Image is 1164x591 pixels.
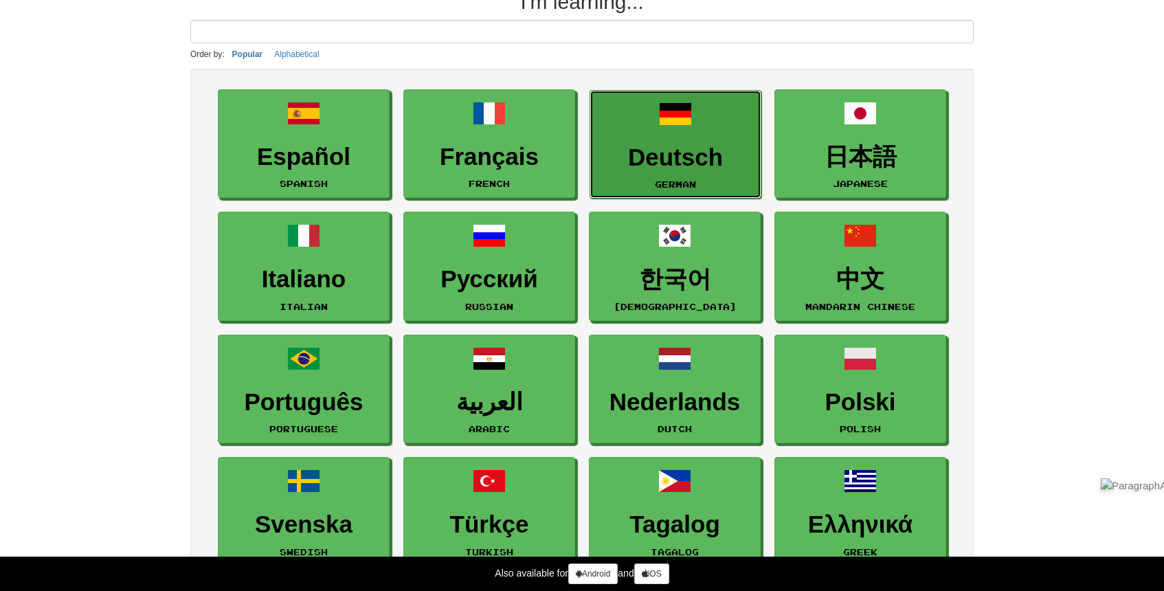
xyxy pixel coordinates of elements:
[634,564,669,584] a: iOS
[469,179,510,188] small: French
[651,547,699,557] small: Tagalog
[403,457,575,566] a: TürkçeTurkish
[596,266,753,293] h3: 한국어
[280,179,328,188] small: Spanish
[225,144,382,170] h3: Español
[589,212,761,321] a: 한국어[DEMOGRAPHIC_DATA]
[469,424,510,434] small: Arabic
[782,144,939,170] h3: 日本語
[782,389,939,416] h3: Polski
[225,389,382,416] h3: Português
[411,389,568,416] h3: العربية
[774,89,946,199] a: 日本語Japanese
[596,511,753,538] h3: Tagalog
[280,302,328,311] small: Italian
[190,49,225,59] small: Order by:
[782,266,939,293] h3: 中文
[596,389,753,416] h3: Nederlands
[589,335,761,444] a: NederlandsDutch
[270,47,323,62] button: Alphabetical
[774,335,946,444] a: PolskiPolish
[465,547,513,557] small: Turkish
[568,564,618,584] a: Android
[225,266,382,293] h3: Italiano
[269,424,338,434] small: Portuguese
[658,424,692,434] small: Dutch
[411,266,568,293] h3: Русский
[774,457,946,566] a: ΕλληνικάGreek
[218,212,390,321] a: ItalianoItalian
[597,144,754,171] h3: Deutsch
[465,302,513,311] small: Russian
[225,511,382,538] h3: Svenska
[218,457,390,566] a: SvenskaSwedish
[228,47,267,62] button: Popular
[403,212,575,321] a: РусскийRussian
[411,511,568,538] h3: Türkçe
[655,179,696,189] small: German
[774,212,946,321] a: 中文Mandarin Chinese
[782,511,939,538] h3: Ελληνικά
[843,547,877,557] small: Greek
[403,335,575,444] a: العربيةArabic
[590,90,761,199] a: DeutschGerman
[411,144,568,170] h3: Français
[403,89,575,199] a: FrançaisFrench
[280,547,328,557] small: Swedish
[218,89,390,199] a: EspañolSpanish
[840,424,881,434] small: Polish
[805,302,915,311] small: Mandarin Chinese
[614,302,737,311] small: [DEMOGRAPHIC_DATA]
[218,335,390,444] a: PortuguêsPortuguese
[833,179,888,188] small: Japanese
[589,457,761,566] a: TagalogTagalog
